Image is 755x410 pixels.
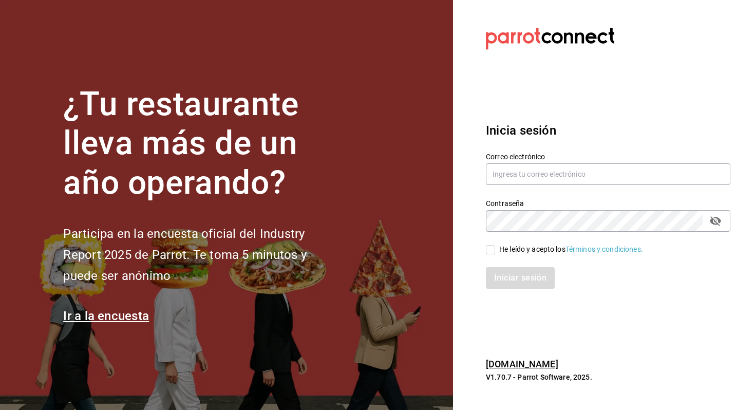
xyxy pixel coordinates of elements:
[499,244,643,255] div: He leído y acepto los
[486,372,730,382] p: V1.70.7 - Parrot Software, 2025.
[486,163,730,185] input: Ingresa tu correo electrónico
[63,85,341,203] h1: ¿Tu restaurante lleva más de un año operando?
[486,121,730,140] h3: Inicia sesión
[486,153,730,160] label: Correo electrónico
[63,223,341,286] h2: Participa en la encuesta oficial del Industry Report 2025 de Parrot. Te toma 5 minutos y puede se...
[63,309,149,323] a: Ir a la encuesta
[707,212,724,230] button: passwordField
[486,199,730,207] label: Contraseña
[565,245,643,253] a: Términos y condiciones.
[486,359,558,369] a: [DOMAIN_NAME]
